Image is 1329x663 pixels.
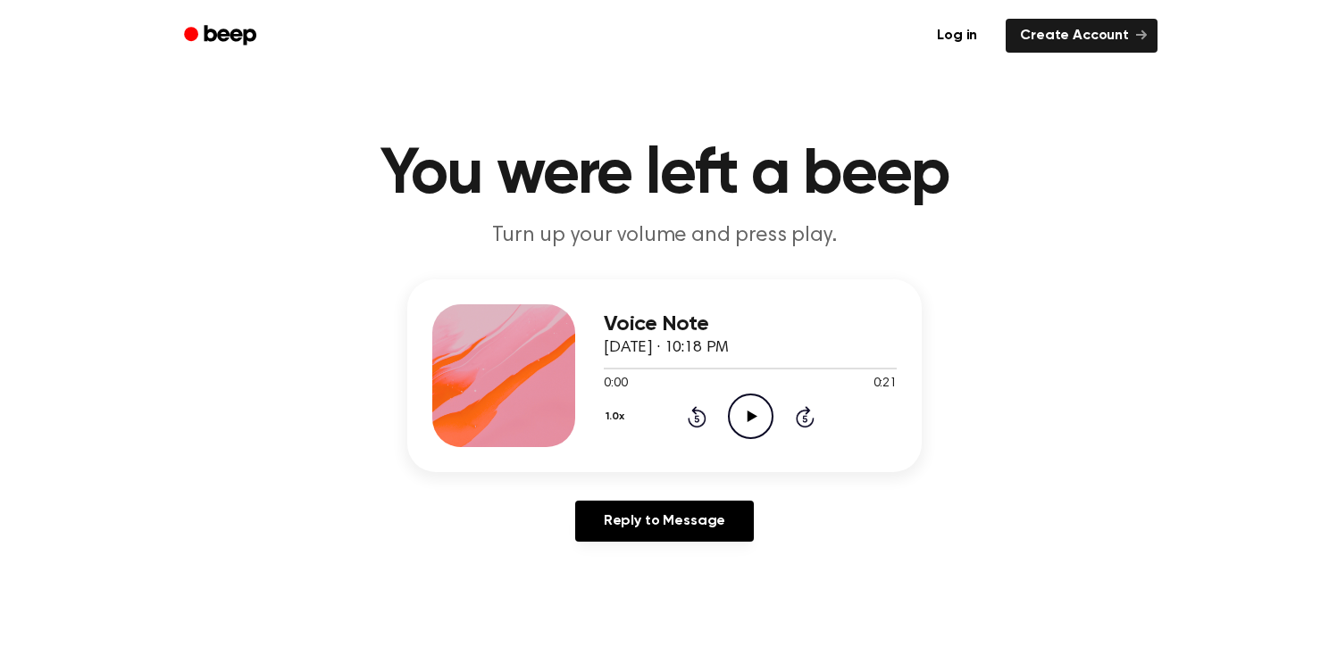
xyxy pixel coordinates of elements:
[873,375,897,394] span: 0:21
[604,312,897,336] h3: Voice Note
[575,501,754,542] a: Reply to Message
[1006,19,1158,53] a: Create Account
[919,15,995,56] a: Log in
[207,143,1122,207] h1: You were left a beep
[171,19,272,54] a: Beep
[604,402,631,432] button: 1.0x
[322,221,1007,251] p: Turn up your volume and press play.
[604,340,729,356] span: [DATE] · 10:18 PM
[604,375,627,394] span: 0:00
